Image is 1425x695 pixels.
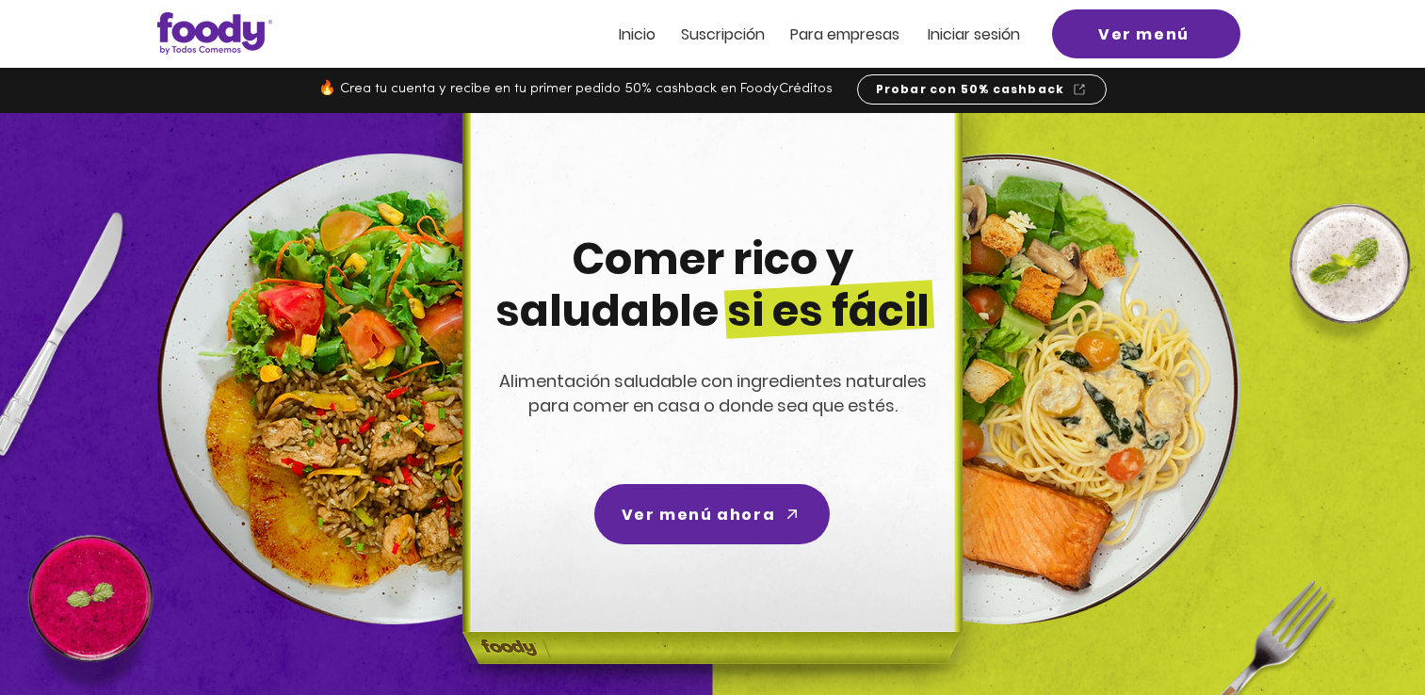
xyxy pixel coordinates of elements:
a: Inicio [619,26,656,42]
span: Ver menú ahora [622,503,775,526]
span: Suscripción [681,24,765,45]
span: Iniciar sesión [928,24,1020,45]
a: Probar con 50% cashback [857,74,1107,105]
a: Suscripción [681,26,765,42]
span: Inicio [619,24,656,45]
span: Pa [790,24,808,45]
a: Para empresas [790,26,899,42]
a: Iniciar sesión [928,26,1020,42]
img: Logo_Foody V2.0.0 (3).png [157,12,272,55]
span: Ver menú [1098,23,1190,46]
span: Alimentación saludable con ingredientes naturales para comer en casa o donde sea que estés. [499,369,927,417]
span: Comer rico y saludable si es fácil [495,229,930,341]
a: Ver menú ahora [594,484,830,544]
img: left-dish-compress.png [157,154,628,624]
span: 🔥 Crea tu cuenta y recibe en tu primer pedido 50% cashback en FoodyCréditos [318,82,833,96]
span: ra empresas [808,24,899,45]
a: Ver menú [1052,9,1240,58]
iframe: Messagebird Livechat Widget [1316,586,1406,676]
span: Probar con 50% cashback [876,81,1065,98]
